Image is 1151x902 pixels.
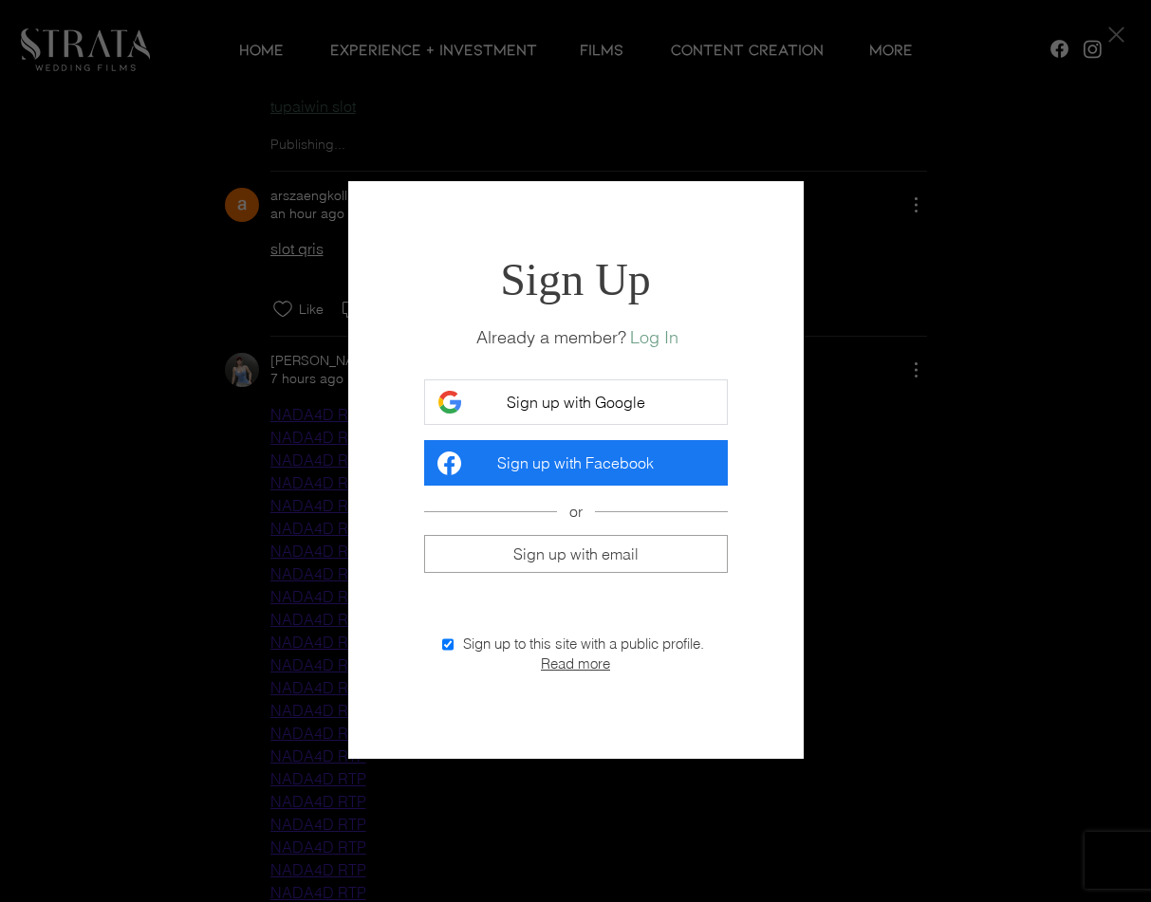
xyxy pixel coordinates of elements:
[476,326,626,348] span: Already a member?
[541,654,610,672] button: Read more
[442,638,454,651] input: Sign up to this site with a public profile.
[507,393,645,412] span: Sign up with Google
[424,379,728,425] button: Sign up with Google
[630,325,678,349] button: Already a member? Log In
[1105,23,1128,49] button: Close
[424,535,728,573] button: Sign up with email
[513,544,639,563] span: Sign up with email
[424,440,728,486] button: Sign up with Facebook
[497,453,654,472] span: Sign up with Facebook
[557,502,595,521] span: or
[424,257,728,303] h2: Sign Up
[442,635,704,653] label: Sign up to this site with a public profile.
